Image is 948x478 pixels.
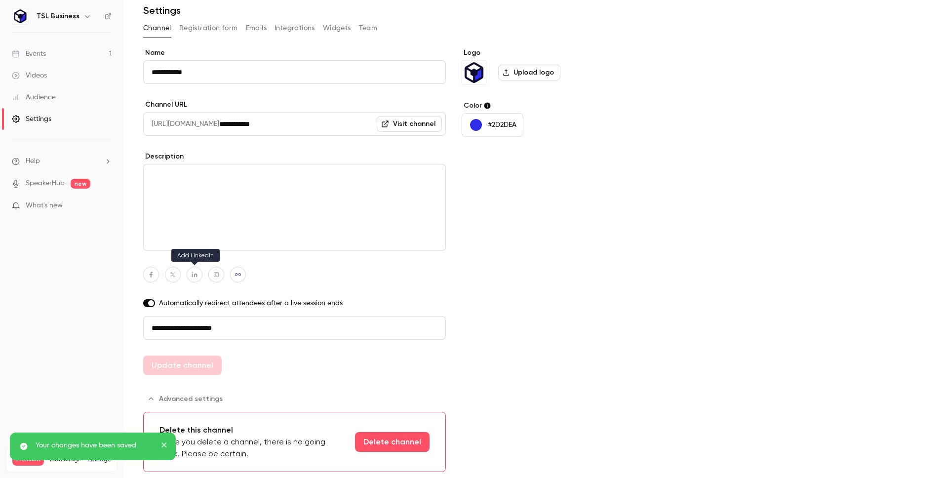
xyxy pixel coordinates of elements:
button: #2D2DEA [462,113,523,137]
button: Delete channel [355,432,430,452]
p: #2D2DEA [488,120,516,130]
a: SpeakerHub [26,178,65,189]
label: Color [462,101,613,111]
label: Description [143,152,446,161]
p: Your changes have been saved [36,440,154,450]
li: help-dropdown-opener [12,156,112,166]
img: TSL Business [12,8,28,24]
label: Automatically redirect attendees after a live session ends [143,298,446,308]
button: Team [359,20,378,36]
h6: TSL Business [37,11,79,21]
label: Channel URL [143,100,446,110]
label: Logo [462,48,613,58]
button: Widgets [323,20,351,36]
section: Logo [462,48,613,85]
button: close [161,440,168,452]
div: Events [12,49,46,59]
div: Settings [12,114,51,124]
button: Channel [143,20,171,36]
span: What's new [26,200,63,211]
img: TSL Business [462,61,486,84]
button: Integrations [275,20,315,36]
span: [URL][DOMAIN_NAME] [143,112,219,136]
button: Registration form [179,20,238,36]
span: new [71,179,90,189]
p: Once you delete a channel, there is no going back. Please be certain. [159,436,347,460]
a: Visit channel [377,116,442,132]
h1: Settings [143,4,181,16]
div: Videos [12,71,47,80]
div: Audience [12,92,56,102]
button: Advanced settings [143,391,229,407]
label: Name [143,48,446,58]
span: Help [26,156,40,166]
p: Delete this channel [159,424,347,436]
button: Emails [246,20,267,36]
label: Upload logo [498,65,560,80]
